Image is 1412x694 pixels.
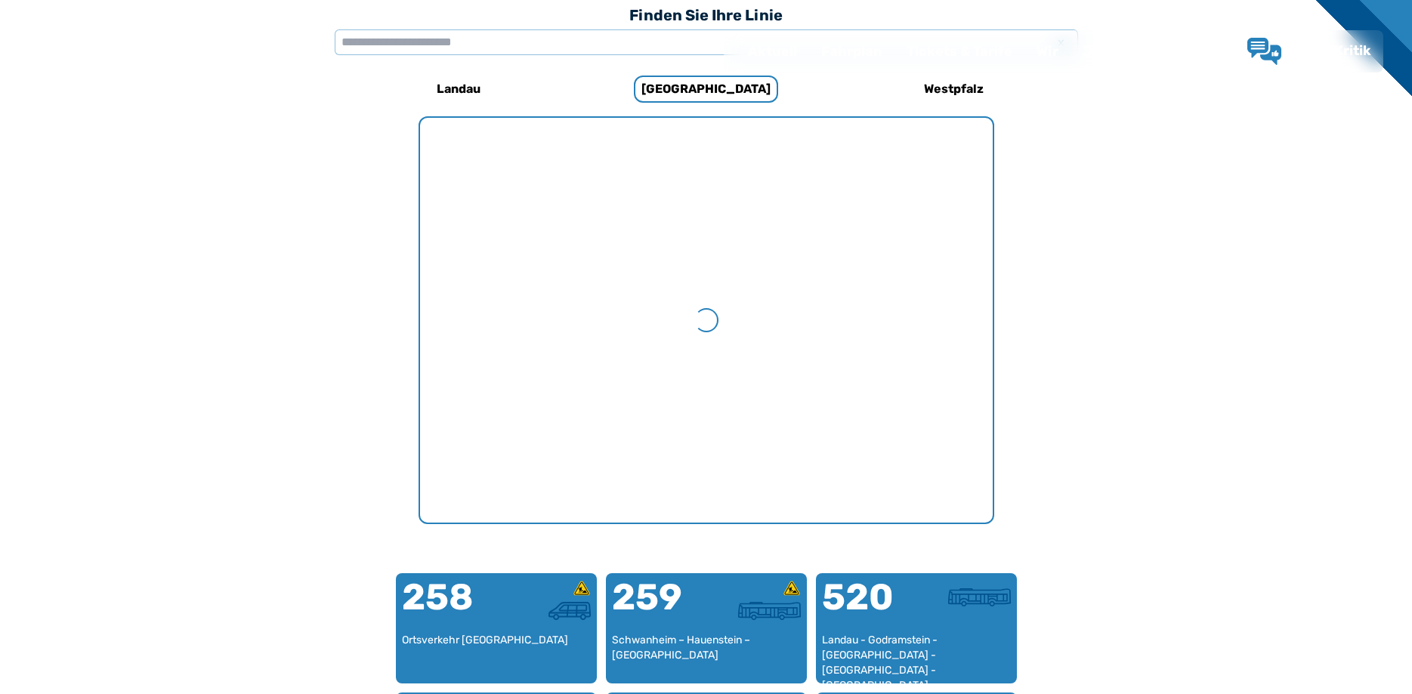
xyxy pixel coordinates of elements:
[894,32,1024,71] a: Tickets & Tarife
[1247,38,1371,65] a: Lob & Kritik
[48,36,107,66] a: QNV Logo
[822,579,916,634] div: 520
[736,32,809,71] a: Aktuell
[358,71,559,107] a: Landau
[612,579,706,634] div: 259
[612,633,801,677] div: Schwanheim – Hauenstein – [GEOGRAPHIC_DATA]
[948,588,1011,606] img: Überlandbus
[809,32,894,71] a: Fahrplan
[918,77,990,101] h6: Westpfalz
[606,71,807,107] a: [GEOGRAPHIC_DATA]
[431,77,487,101] h6: Landau
[822,633,1011,677] div: Landau - Godramstein - [GEOGRAPHIC_DATA] - [GEOGRAPHIC_DATA] - [GEOGRAPHIC_DATA]
[854,71,1055,107] a: Westpfalz
[1071,32,1128,71] a: Jobs
[48,41,107,62] img: QNV Logo
[420,118,993,523] li: 1 von 1
[1128,32,1207,71] a: Kontakt
[548,602,590,620] img: Kleinbus
[1024,32,1071,71] a: Wir
[738,602,801,620] img: Überlandbus
[402,579,496,634] div: 258
[420,118,993,523] div: My Favorite Images
[402,633,591,677] div: Ortsverkehr [GEOGRAPHIC_DATA]
[634,76,778,103] h6: [GEOGRAPHIC_DATA]
[1293,42,1371,59] span: Lob & Kritik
